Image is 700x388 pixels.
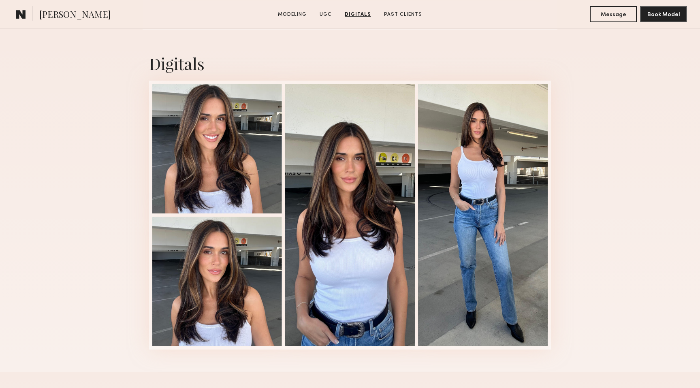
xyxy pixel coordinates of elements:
a: Book Model [640,11,687,17]
a: Modeling [275,11,310,18]
a: Past Clients [381,11,425,18]
a: UGC [316,11,335,18]
a: Digitals [341,11,374,18]
button: Book Model [640,6,687,22]
span: [PERSON_NAME] [39,8,111,22]
button: Message [590,6,637,22]
div: Digitals [149,53,551,74]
